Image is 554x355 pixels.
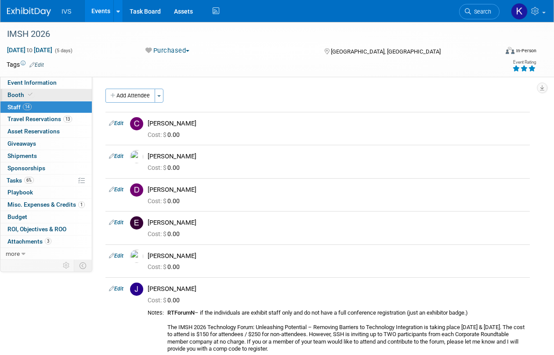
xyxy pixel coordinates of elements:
img: ExhibitDay [7,7,51,16]
a: Edit [109,286,123,292]
a: Search [459,4,500,19]
div: In-Person [516,47,536,54]
a: Edit [29,62,44,68]
span: (5 days) [54,48,72,54]
img: J.jpg [130,283,143,296]
a: Edit [109,120,123,126]
div: IMSH 2026 [4,26,491,42]
a: ROI, Objectives & ROO [0,223,92,235]
button: Purchased [142,46,193,55]
span: 0.00 [148,164,183,171]
td: Personalize Event Tab Strip [59,260,74,271]
img: E.jpg [130,216,143,229]
a: Booth [0,89,92,101]
span: [DATE] [DATE] [7,46,53,54]
span: Cost: $ [148,131,167,138]
img: D.jpg [130,183,143,197]
span: Sponsorships [7,165,45,172]
span: Event Information [7,79,57,86]
div: [PERSON_NAME] [148,186,526,194]
a: Event Information [0,77,92,89]
span: Playbook [7,189,33,196]
span: more [6,250,20,257]
span: 3 [45,238,51,244]
a: Budget [0,211,92,223]
div: Event Format [459,46,536,59]
span: 0.00 [148,297,183,304]
a: Attachments3 [0,236,92,247]
span: Cost: $ [148,164,167,171]
div: – if the individuals are exhibit staff only and do not have a full conference registration (just ... [167,309,526,353]
span: Cost: $ [148,297,167,304]
a: Sponsorships [0,162,92,174]
a: Edit [109,186,123,193]
a: Misc. Expenses & Credits1 [0,199,92,211]
a: Giveaways [0,138,92,150]
img: Kate Wroblewski [511,3,528,20]
div: [PERSON_NAME] [148,219,526,227]
span: 0.00 [148,230,183,237]
a: Edit [109,153,123,159]
span: Search [471,8,491,15]
div: [PERSON_NAME] [148,152,526,161]
a: Shipments [0,150,92,162]
span: Shipments [7,152,37,159]
button: Add Attendee [105,89,155,103]
a: Travel Reservations13 [0,113,92,125]
td: Toggle Event Tabs [74,260,92,271]
i: Booth reservation complete [28,92,33,97]
div: Event Rating [512,60,536,65]
span: Budget [7,213,27,220]
span: Tasks [7,177,34,184]
span: Booth [7,91,34,98]
span: Cost: $ [148,263,167,270]
a: Staff14 [0,101,92,113]
span: Asset Reservations [7,128,60,135]
a: Playbook [0,186,92,198]
img: Format-Inperson.png [506,47,514,54]
td: Tags [7,60,44,69]
span: 0.00 [148,131,183,138]
span: Cost: $ [148,197,167,204]
span: to [25,47,34,54]
span: 13 [63,116,72,122]
div: [PERSON_NAME] [148,252,526,260]
span: 14 [23,104,32,110]
span: Travel Reservations [7,115,72,122]
a: Asset Reservations [0,126,92,137]
b: RTForumN [167,309,195,316]
div: [PERSON_NAME] [148,285,526,293]
span: Attachments [7,238,51,245]
span: Cost: $ [148,230,167,237]
span: ROI, Objectives & ROO [7,226,66,233]
span: 0.00 [148,263,183,270]
img: C.jpg [130,117,143,130]
a: Edit [109,219,123,226]
a: Tasks6% [0,175,92,186]
span: Giveaways [7,140,36,147]
span: [GEOGRAPHIC_DATA], [GEOGRAPHIC_DATA] [331,48,441,55]
span: IVS [62,8,72,15]
span: 6% [24,177,34,183]
a: more [0,248,92,260]
span: 1 [78,201,85,208]
div: Notes: [148,309,164,316]
div: [PERSON_NAME] [148,119,526,128]
span: Misc. Expenses & Credits [7,201,85,208]
a: Edit [109,253,123,259]
span: 0.00 [148,197,183,204]
span: Staff [7,104,32,111]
